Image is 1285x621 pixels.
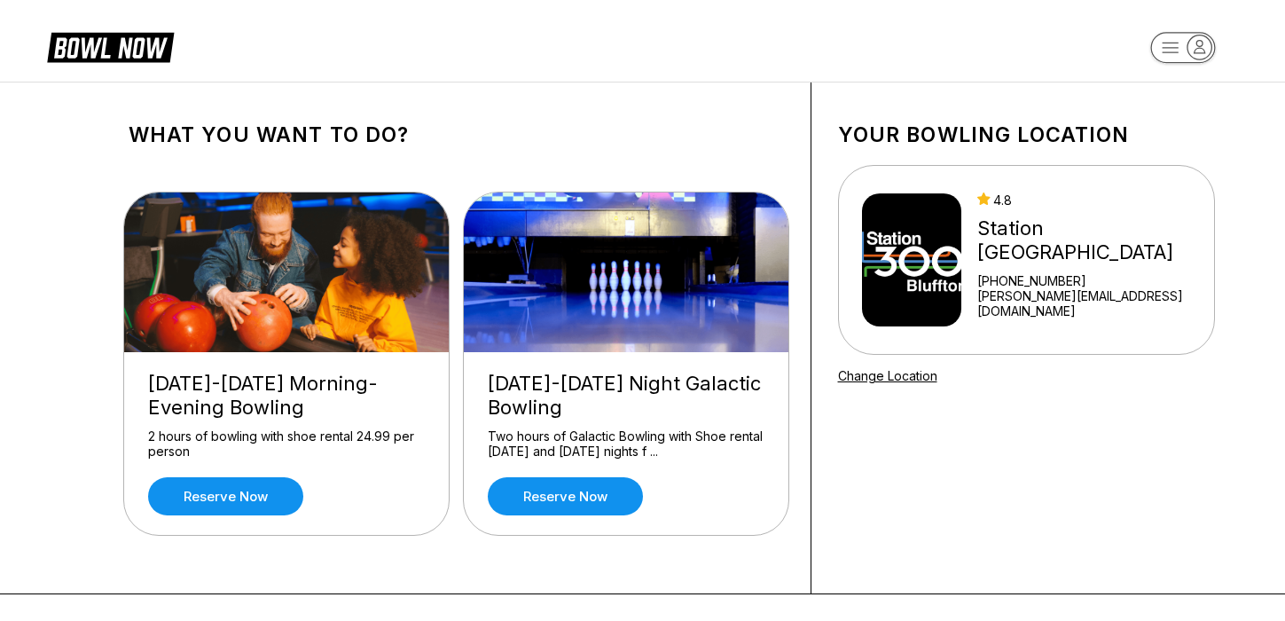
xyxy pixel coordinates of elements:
[148,477,303,515] a: Reserve now
[838,368,937,383] a: Change Location
[977,273,1206,288] div: [PHONE_NUMBER]
[862,193,962,326] img: Station 300 Bluffton
[977,288,1206,318] a: [PERSON_NAME][EMAIL_ADDRESS][DOMAIN_NAME]
[464,193,790,352] img: Friday-Saturday Night Galactic Bowling
[129,122,784,147] h1: What you want to do?
[977,216,1206,264] div: Station [GEOGRAPHIC_DATA]
[488,477,643,515] a: Reserve now
[124,193,451,352] img: Friday-Sunday Morning-Evening Bowling
[488,428,764,460] div: Two hours of Galactic Bowling with Shoe rental [DATE] and [DATE] nights f ...
[148,428,425,460] div: 2 hours of bowling with shoe rental 24.99 per person
[488,372,764,420] div: [DATE]-[DATE] Night Galactic Bowling
[838,122,1215,147] h1: Your bowling location
[977,193,1206,208] div: 4.8
[148,372,425,420] div: [DATE]-[DATE] Morning-Evening Bowling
